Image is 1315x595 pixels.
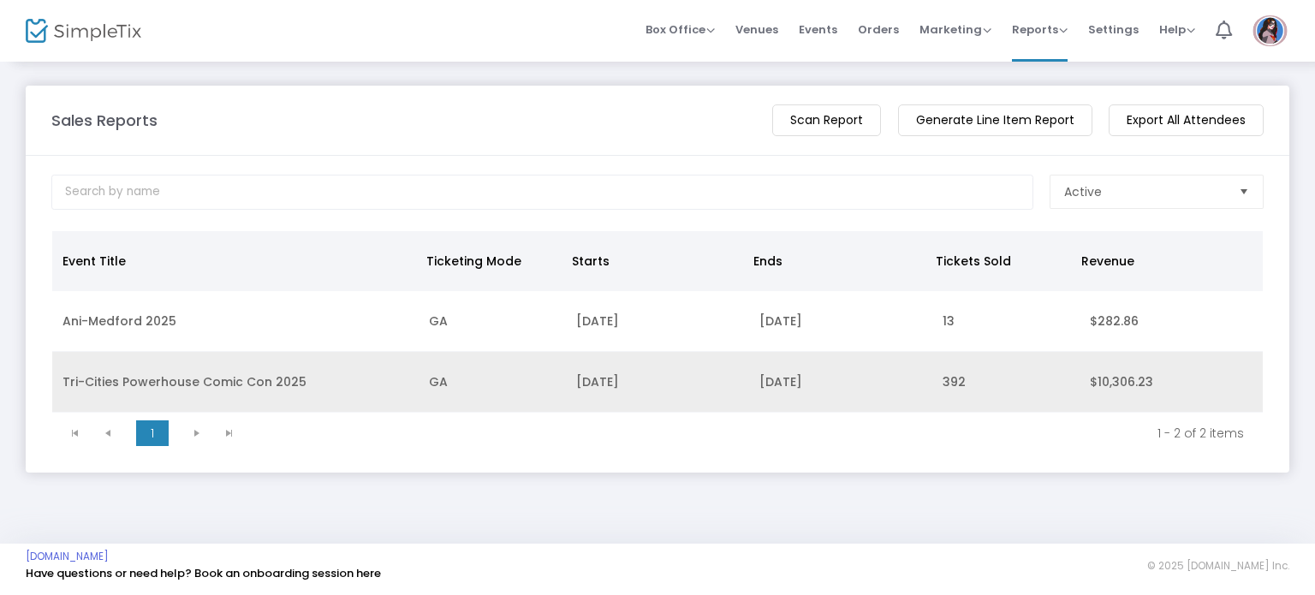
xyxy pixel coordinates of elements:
[52,231,1263,413] div: Data table
[1080,291,1263,352] td: $282.86
[1109,104,1264,136] m-button: Export All Attendees
[1080,352,1263,413] td: $10,306.23
[646,21,715,38] span: Box Office
[51,109,158,132] m-panel-title: Sales Reports
[52,231,416,291] th: Event Title
[1012,21,1068,38] span: Reports
[1232,176,1256,208] button: Select
[735,8,778,51] span: Venues
[419,291,565,352] td: GA
[562,231,743,291] th: Starts
[51,175,1033,210] input: Search by name
[749,352,932,413] td: [DATE]
[858,8,899,51] span: Orders
[416,231,562,291] th: Ticketing Mode
[1159,21,1195,38] span: Help
[136,420,169,446] span: Page 1
[1064,183,1102,200] span: Active
[749,291,932,352] td: [DATE]
[919,21,991,38] span: Marketing
[925,231,1071,291] th: Tickets Sold
[1088,8,1139,51] span: Settings
[26,565,381,581] a: Have questions or need help? Book an onboarding session here
[1081,253,1134,270] span: Revenue
[258,425,1244,442] kendo-pager-info: 1 - 2 of 2 items
[898,104,1092,136] m-button: Generate Line Item Report
[772,104,881,136] m-button: Scan Report
[26,550,109,563] a: [DOMAIN_NAME]
[932,352,1079,413] td: 392
[799,8,837,51] span: Events
[566,352,749,413] td: [DATE]
[932,291,1079,352] td: 13
[566,291,749,352] td: [DATE]
[419,352,565,413] td: GA
[1147,559,1289,573] span: © 2025 [DOMAIN_NAME] Inc.
[52,352,419,413] td: Tri-Cities Powerhouse Comic Con 2025
[743,231,925,291] th: Ends
[52,291,419,352] td: Ani-Medford 2025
